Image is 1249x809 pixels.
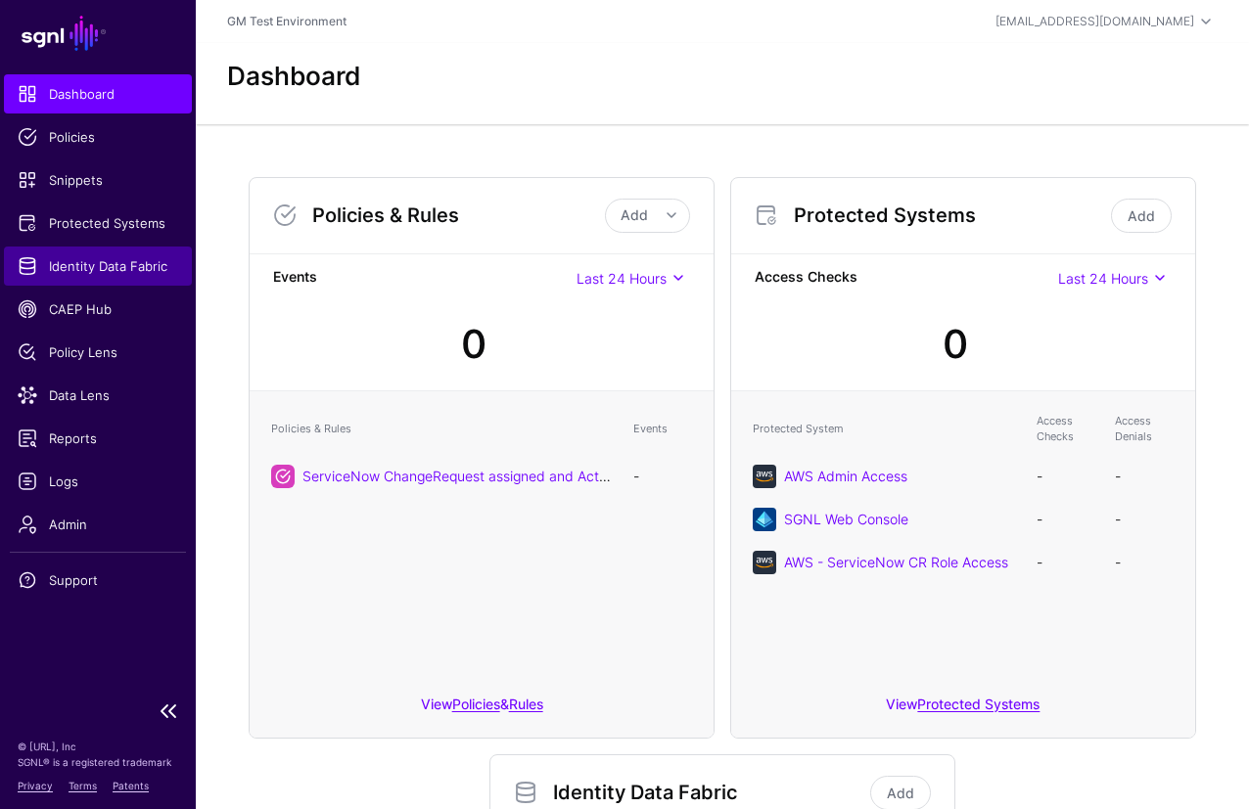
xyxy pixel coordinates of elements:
[1111,199,1172,233] a: Add
[4,290,192,329] a: CAEP Hub
[18,570,178,590] span: Support
[1058,270,1148,287] span: Last 24 Hours
[755,266,1058,291] strong: Access Checks
[784,511,908,527] a: SGNL Web Console
[18,342,178,362] span: Policy Lens
[227,61,360,91] h2: Dashboard
[18,739,178,754] p: © [URL], Inc
[553,781,866,804] h3: Identity Data Fabric
[943,315,968,374] div: 0
[250,682,714,738] div: View &
[261,403,624,455] th: Policies & Rules
[273,266,577,291] strong: Events
[784,554,1008,570] a: AWS - ServiceNow CR Role Access
[1027,455,1105,498] td: -
[4,117,192,157] a: Policies
[4,247,192,286] a: Identity Data Fabric
[1105,498,1183,541] td: -
[1027,541,1105,584] td: -
[731,682,1195,738] div: View
[113,780,149,791] a: Patents
[312,203,605,227] h3: Policies & Rules
[18,385,178,405] span: Data Lens
[794,203,1107,227] h3: Protected Systems
[624,403,702,455] th: Events
[227,14,347,28] a: GM Test Environment
[461,315,486,374] div: 0
[1105,541,1183,584] td: -
[1027,498,1105,541] td: -
[753,551,776,574] img: svg+xml;base64,PHN2ZyB3aWR0aD0iNjQiIGhlaWdodD0iNjQiIHZpZXdCb3g9IjAgMCA2NCA2NCIgZmlsbD0ibm9uZSIgeG...
[509,696,543,712] a: Rules
[18,256,178,276] span: Identity Data Fabric
[1105,403,1183,455] th: Access Denials
[18,515,178,534] span: Admin
[621,206,648,223] span: Add
[784,468,907,484] a: AWS Admin Access
[4,419,192,458] a: Reports
[18,754,178,770] p: SGNL® is a registered trademark
[4,203,192,243] a: Protected Systems
[995,13,1194,30] div: [EMAIL_ADDRESS][DOMAIN_NAME]
[624,455,702,498] td: -
[4,160,192,200] a: Snippets
[18,127,178,147] span: Policies
[4,505,192,544] a: Admin
[1027,403,1105,455] th: Access Checks
[753,508,776,531] img: svg+xml;base64,PHN2ZyB3aWR0aD0iNjQiIGhlaWdodD0iNjQiIHZpZXdCb3g9IjAgMCA2NCA2NCIgZmlsbD0ibm9uZSIgeG...
[18,84,178,104] span: Dashboard
[4,74,192,113] a: Dashboard
[743,403,1027,455] th: Protected System
[577,270,667,287] span: Last 24 Hours
[69,780,97,791] a: Terms
[18,428,178,448] span: Reports
[18,213,178,233] span: Protected Systems
[4,333,192,372] a: Policy Lens
[18,780,53,791] a: Privacy
[4,376,192,415] a: Data Lens
[302,468,618,484] a: ServiceNow ChangeRequest assigned and Active
[18,170,178,190] span: Snippets
[753,465,776,488] img: svg+xml;base64,PHN2ZyB3aWR0aD0iNjQiIGhlaWdodD0iNjQiIHZpZXdCb3g9IjAgMCA2NCA2NCIgZmlsbD0ibm9uZSIgeG...
[12,12,184,55] a: SGNL
[4,462,192,501] a: Logs
[18,472,178,491] span: Logs
[917,696,1040,712] a: Protected Systems
[452,696,500,712] a: Policies
[1105,455,1183,498] td: -
[18,299,178,319] span: CAEP Hub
